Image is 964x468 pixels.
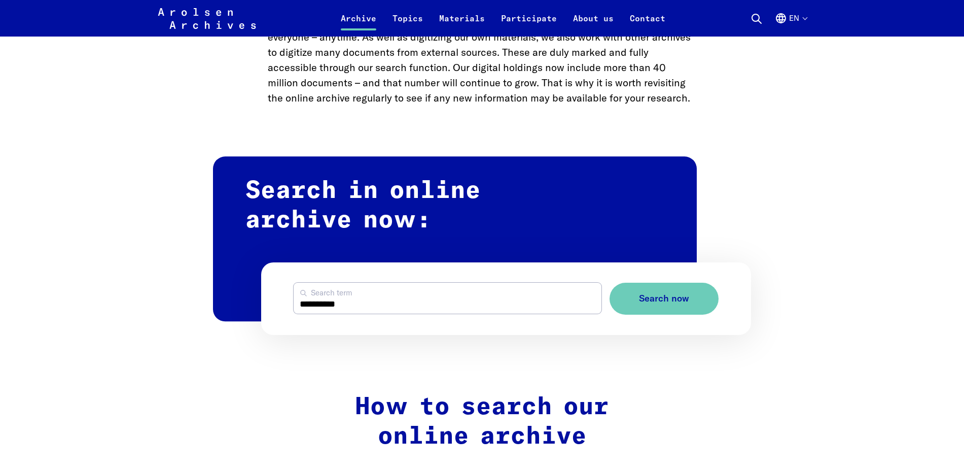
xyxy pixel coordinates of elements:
button: Search now [610,283,719,315]
button: English, language selection [775,12,807,37]
a: Participate [493,12,565,37]
a: Archive [333,12,384,37]
a: Materials [431,12,493,37]
a: Contact [622,12,673,37]
nav: Primary [333,6,673,30]
h2: Search in online archive now: [213,156,697,321]
a: Topics [384,12,431,37]
h2: How to search our online archive [268,393,697,451]
span: Search now [639,293,689,304]
a: About us [565,12,622,37]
